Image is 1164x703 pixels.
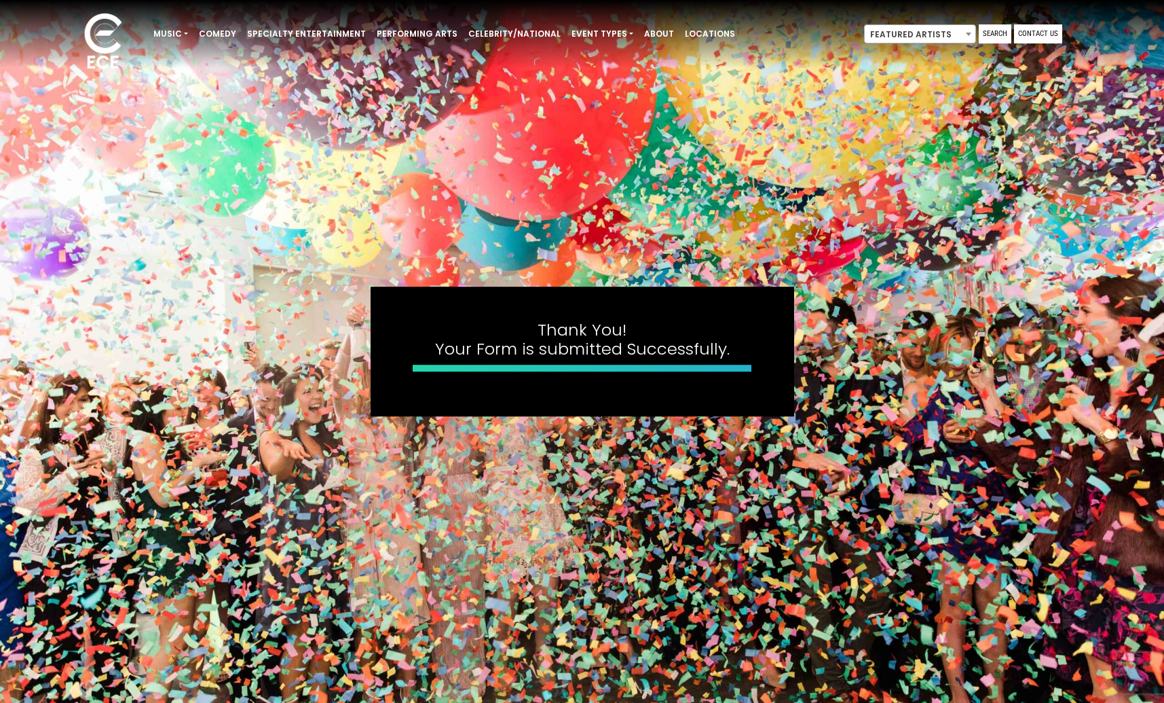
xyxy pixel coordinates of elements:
[566,22,639,46] a: Event Types
[865,25,975,44] span: Featured Artists
[1014,24,1062,43] a: Contact Us
[979,24,1011,43] a: Search
[413,321,752,360] h4: Thank You! Your Form is submitted Successfully.
[69,10,137,75] img: ece_new_logo_whitev2-1.png
[242,22,371,46] a: Specialty Entertainment
[864,24,976,43] span: Featured Artists
[679,22,740,46] a: Locations
[371,22,463,46] a: Performing Arts
[148,22,193,46] a: Music
[463,22,566,46] a: Celebrity/National
[639,22,679,46] a: About
[193,22,242,46] a: Comedy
